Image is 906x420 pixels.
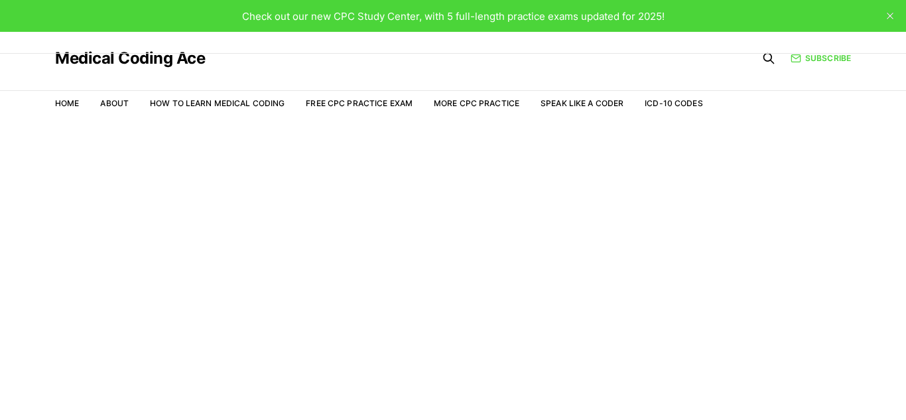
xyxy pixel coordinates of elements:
a: Medical Coding Ace [55,50,205,66]
a: More CPC Practice [434,98,519,108]
iframe: portal-trigger [690,355,906,420]
a: ICD-10 Codes [645,98,702,108]
span: Check out our new CPC Study Center, with 5 full-length practice exams updated for 2025! [242,10,665,23]
a: Speak Like a Coder [541,98,623,108]
button: close [879,5,901,27]
a: Home [55,98,79,108]
a: Free CPC Practice Exam [306,98,413,108]
a: Subscribe [791,52,851,64]
a: How to Learn Medical Coding [150,98,285,108]
a: About [100,98,129,108]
